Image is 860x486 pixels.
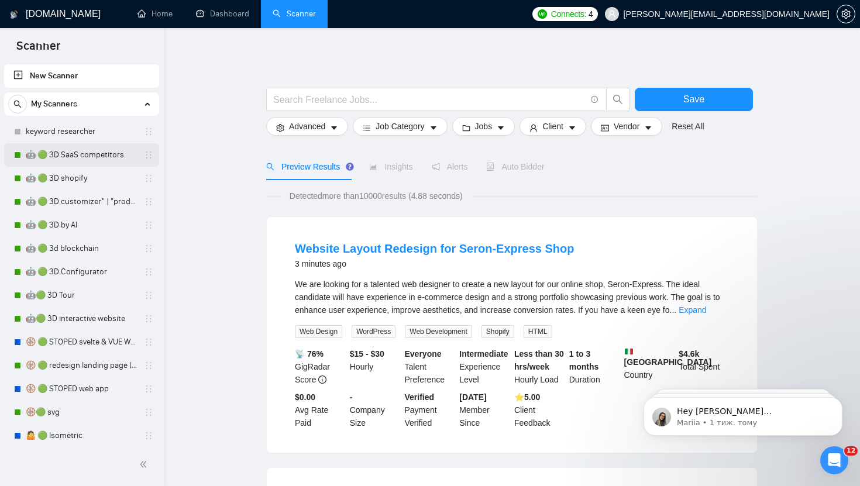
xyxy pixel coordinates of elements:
button: barsJob Categorycaret-down [353,117,447,136]
div: Client Feedback [512,391,567,429]
input: Search Freelance Jobs... [273,92,586,107]
span: Insights [369,162,412,171]
b: Everyone [405,349,442,359]
b: $ 4.6k [679,349,699,359]
span: Job Category [376,120,424,133]
span: search [607,94,629,105]
span: Advanced [289,120,325,133]
a: 🤖 🟢 3D by AI [26,213,137,237]
div: Experience Level [457,347,512,386]
span: holder [144,220,153,230]
span: Connects: [551,8,586,20]
a: 🛞 🟢 redesign landing page (animat*) | 3D [26,354,137,377]
a: 🤖 🟢 3d blockchain [26,237,137,260]
span: caret-down [568,123,576,132]
a: setting [837,9,855,19]
span: search [9,100,26,108]
span: Web Development [405,325,472,338]
b: Less than 30 hrs/week [514,349,564,371]
button: setting [837,5,855,23]
div: Hourly [348,347,403,386]
div: Total Spent [676,347,731,386]
button: settingAdvancedcaret-down [266,117,348,136]
span: holder [144,408,153,417]
div: Avg Rate Paid [293,391,348,429]
span: Vendor [614,120,639,133]
a: 🤖 🟢 3D shopify [26,167,137,190]
img: upwork-logo.png [538,9,547,19]
span: holder [144,431,153,440]
span: info-circle [318,375,326,384]
span: user [608,10,616,18]
b: 1 to 3 months [569,349,599,371]
span: info-circle [591,96,598,104]
a: searchScanner [273,9,316,19]
span: holder [144,384,153,394]
div: Payment Verified [403,391,457,429]
div: Country [622,347,677,386]
span: Detected more than 10000 results (4.88 seconds) [281,189,471,202]
div: GigRadar Score [293,347,348,386]
a: keyword researcher [26,120,137,143]
img: logo [10,5,18,24]
div: Member Since [457,391,512,429]
a: homeHome [137,9,173,19]
span: caret-down [497,123,505,132]
span: Jobs [475,120,493,133]
span: idcard [601,123,609,132]
span: robot [486,163,494,171]
iframe: Intercom live chat [820,446,848,474]
span: holder [144,314,153,323]
span: 4 [589,8,593,20]
b: ⭐️ 5.00 [514,392,540,402]
a: Website Layout Redesign for Seron-Express Shop [295,242,575,255]
span: bars [363,123,371,132]
a: dashboardDashboard [196,9,249,19]
span: caret-down [429,123,438,132]
iframe: Intercom notifications повідомлення [626,373,860,454]
b: Intermediate [459,349,508,359]
span: holder [144,174,153,183]
a: New Scanner [13,64,150,88]
span: 12 [844,446,858,456]
div: Talent Preference [403,347,457,386]
li: New Scanner [4,64,159,88]
b: [DATE] [459,392,486,402]
button: search [606,88,629,111]
span: Web Design [295,325,342,338]
span: Client [542,120,563,133]
span: user [529,123,538,132]
span: setting [276,123,284,132]
a: 🤖 🟢 3D Configurator [26,260,137,284]
span: holder [144,361,153,370]
span: We are looking for a talented web designer to create a new layout for our online shop, Seron-Expr... [295,280,720,315]
img: 🇮🇹 [625,347,633,356]
button: folderJobscaret-down [452,117,515,136]
b: [GEOGRAPHIC_DATA] [624,347,712,367]
span: Alerts [432,162,468,171]
a: 🤖 🟢 3D customizer" | "product customizer" [26,190,137,213]
span: HTML [524,325,552,338]
span: Shopify [481,325,514,338]
a: Reset All [672,120,704,133]
span: double-left [139,459,151,470]
b: $0.00 [295,392,315,402]
span: holder [144,337,153,347]
span: search [266,163,274,171]
button: idcardVendorcaret-down [591,117,662,136]
a: 🛞🟢 svg [26,401,137,424]
span: folder [462,123,470,132]
a: 🛞 🟢 STOPED web app [26,377,137,401]
a: 🤖🟢 3D interactive website [26,307,137,330]
span: My Scanners [31,92,77,116]
span: area-chart [369,163,377,171]
button: Save [635,88,753,111]
a: 🛞 🟢 STOPED svelte & VUE Web apps PRICE++ [26,330,137,354]
b: Verified [405,392,435,402]
span: caret-down [330,123,338,132]
span: notification [432,163,440,171]
span: holder [144,291,153,300]
div: Duration [567,347,622,386]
